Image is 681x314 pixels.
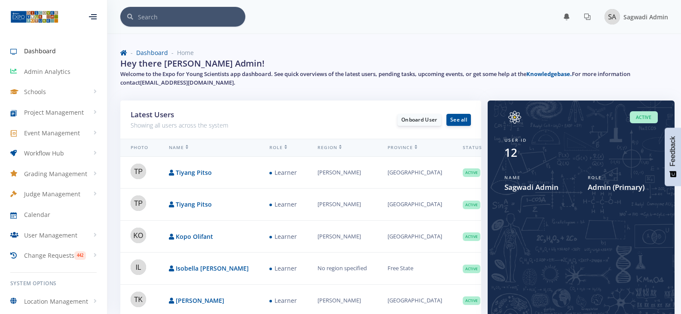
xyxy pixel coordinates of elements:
th: Province [377,139,452,157]
p: Showing all users across the system [131,120,294,131]
span: Admin (Primary) [588,182,658,193]
td: [PERSON_NAME] [307,189,377,221]
span: Admin Analytics [24,67,70,76]
div: 12 [504,144,517,161]
a: See all [446,114,471,126]
h5: Welcome to the Expo for Young Scientists app dashboard. See quick overviews of the latest users, ... [120,70,668,87]
a: Tiyang Pitso [176,200,212,208]
a: [PERSON_NAME] [176,296,224,305]
nav: breadcrumb [120,48,668,57]
a: Onboard User [397,114,441,126]
span: Active [463,168,480,177]
span: Learner [269,199,297,210]
span: Judge Management [24,189,80,198]
input: Search [138,7,245,27]
th: Photo [120,139,159,157]
td: [PERSON_NAME] [307,220,377,253]
li: Home [168,48,194,57]
h2: Hey there [PERSON_NAME] Admin! [120,57,265,70]
a: Knowledgebase. [526,70,572,78]
a: Tiyang Pitso [176,168,212,177]
span: Calendar [24,210,50,219]
th: Region [307,139,377,157]
span: Name [504,174,521,180]
span: Feedback [669,136,677,166]
th: Status [452,139,497,157]
button: Feedback - Show survey [665,128,681,186]
td: No region specified [307,253,377,285]
span: Sagwadi Admin [504,182,575,193]
th: Name [159,139,259,157]
span: Project Management [24,108,84,117]
img: Image placeholder [504,111,525,124]
th: Role [259,139,307,157]
td: [GEOGRAPHIC_DATA] [377,156,452,189]
h3: Latest Users [131,109,294,120]
span: Active [463,201,480,209]
span: Active [463,232,480,241]
span: Workflow Hub [24,149,64,158]
td: [GEOGRAPHIC_DATA] [377,189,452,221]
img: Image placeholder [605,9,620,24]
a: [EMAIL_ADDRESS][DOMAIN_NAME] [140,79,234,86]
td: Free State [377,253,452,285]
span: User ID [504,137,527,143]
span: Event Management [24,128,80,137]
span: Learner [269,295,297,306]
a: Isobella [PERSON_NAME] [176,264,249,272]
span: Schools [24,87,46,96]
span: Active [630,111,658,124]
h6: System Options [10,280,97,287]
img: ... [10,10,58,24]
span: Role [588,174,602,180]
span: User Management [24,231,77,240]
a: Image placeholder Sagwadi Admin [598,7,668,26]
span: Location Management [24,297,88,306]
span: Dashboard [24,46,56,55]
td: [GEOGRAPHIC_DATA] [377,220,452,253]
span: Active [463,265,480,273]
span: 442 [74,251,86,260]
a: Kopo Olifant [176,232,213,241]
span: Active [463,296,480,305]
td: [PERSON_NAME] [307,156,377,189]
a: Dashboard [136,49,168,57]
span: Sagwadi Admin [623,13,668,21]
span: Grading Management [24,169,87,178]
span: Learner [269,167,297,178]
span: Learner [269,231,297,242]
span: Learner [269,263,297,274]
span: Change Requests [24,251,74,260]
